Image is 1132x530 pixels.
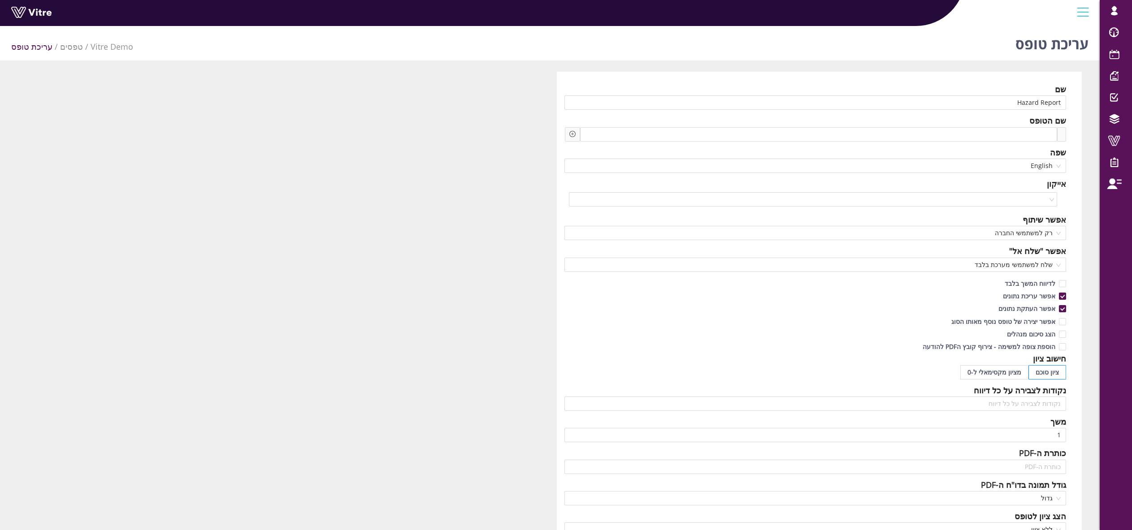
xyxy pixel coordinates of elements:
span: ציון סוכם [1036,368,1059,376]
h1: עריכת טופס [1015,22,1089,60]
span: גדול [570,491,1061,505]
input: נקודות לצבירה על כל דיווח [564,396,1067,411]
div: אפשר "שלח אל" [1009,245,1066,257]
div: אפשר שיתוף [1023,213,1066,226]
div: גודל תמונה בדו"ח ה-PDF [981,478,1066,491]
input: משך [564,428,1067,442]
div: אייקון [1047,177,1066,190]
li: עריכת טופס [11,40,60,53]
span: הצג סיכום מנהלים [1003,330,1059,338]
input: כותרת ה-PDF [564,460,1067,474]
span: רק למשתמשי החברה [570,226,1061,240]
div: משך [1050,415,1066,428]
div: שפה [1050,146,1066,159]
a: Vitre Demo [91,41,133,52]
span: אפשר יצירה של טופס נוסף מאותו הסוג [948,317,1059,326]
span: שלח למשתמשי מערכת בלבד [570,258,1061,271]
div: שם הטופס [1029,114,1066,127]
div: נקודות לצבירה על כל דיווח [974,384,1066,396]
span: לדיווח המשך בלבד [1001,279,1059,288]
input: שם [564,95,1067,110]
div: כותרת ה-PDF [1019,447,1066,459]
span: English [570,159,1061,172]
span: אפשר העתקת נתונים [995,304,1059,313]
div: שם [1055,83,1066,95]
span: אפשר עריכת נתונים [999,292,1059,300]
a: טפסים [60,41,83,52]
span: מציון מקסימאלי ל-0 [967,368,1021,376]
span: plus-circle [569,131,576,137]
div: הצג ציון לטופס [1015,510,1066,522]
span: הוספת צופה למשימה - צירוף קובץ הPDF להודעה [919,342,1059,351]
div: חישוב ציון [1033,352,1066,365]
